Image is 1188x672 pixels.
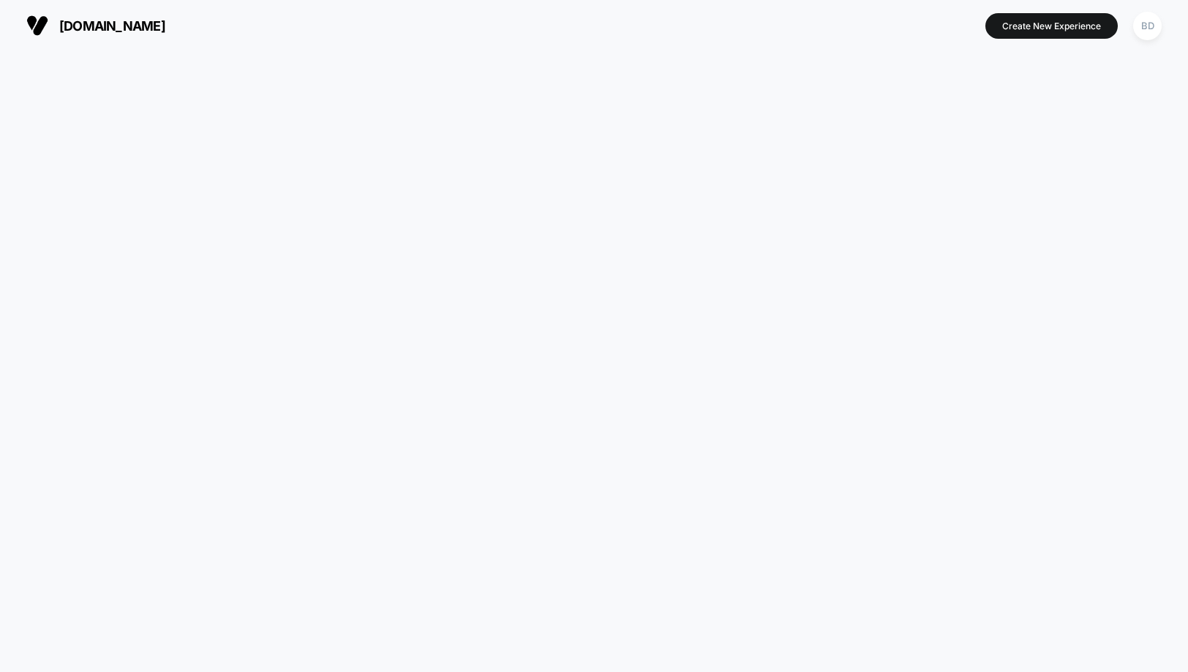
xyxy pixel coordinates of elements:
[1129,11,1166,41] button: BD
[26,15,48,37] img: Visually logo
[59,18,165,34] span: [DOMAIN_NAME]
[985,13,1118,39] button: Create New Experience
[1133,12,1162,40] div: BD
[22,14,170,37] button: [DOMAIN_NAME]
